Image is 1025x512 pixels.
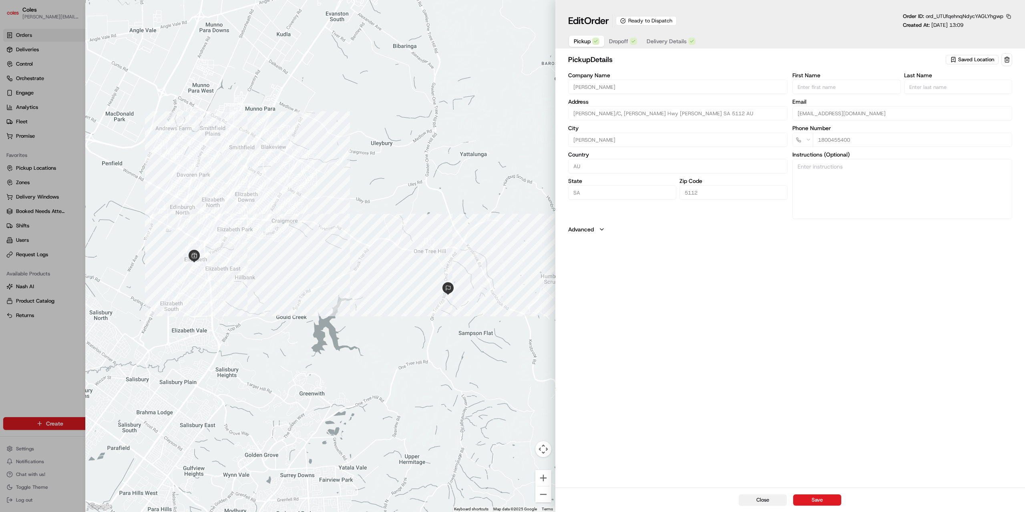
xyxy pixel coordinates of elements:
[21,51,144,60] input: Got a question? Start typing here...
[568,125,788,131] label: City
[903,13,1003,20] p: Order ID:
[931,22,963,28] span: [DATE] 13:09
[87,502,114,512] img: Google
[542,507,553,511] a: Terms (opens in new tab)
[568,152,788,157] label: Country
[793,494,841,506] button: Save
[8,116,14,123] div: 📗
[27,76,131,84] div: Start new chat
[679,178,788,184] label: Zip Code
[792,72,900,78] label: First Name
[568,225,1012,233] button: Advanced
[792,80,900,94] input: Enter first name
[616,16,677,26] div: Ready to Dispatch
[16,116,61,124] span: Knowledge Base
[568,14,609,27] h1: Edit
[568,133,788,147] input: Enter city
[679,185,788,200] input: Enter zip code
[64,112,132,127] a: 💻API Documentation
[8,8,24,24] img: Nash
[568,106,788,120] input: Philip Hwy, Elizabeth SA 5112, Australia
[8,32,146,44] p: Welcome 👋
[568,80,788,94] input: Enter company name
[568,99,788,104] label: Address
[454,506,488,512] button: Keyboard shortcuts
[568,185,676,200] input: Enter state
[958,56,994,63] span: Saved Location
[568,159,788,173] input: Enter country
[609,37,628,45] span: Dropoff
[8,76,22,90] img: 1736555255976-a54dd68f-1ca7-489b-9aae-adbdc363a1c4
[80,135,97,141] span: Pylon
[136,78,146,88] button: Start new chat
[813,133,1012,147] input: Enter phone number
[792,106,1012,120] input: Enter email
[792,125,1012,131] label: Phone Number
[568,72,788,78] label: Company Name
[535,441,551,457] button: Map camera controls
[584,14,609,27] span: Order
[76,116,129,124] span: API Documentation
[904,72,1012,78] label: Last Name
[574,37,591,45] span: Pickup
[792,152,1012,157] label: Instructions (Optional)
[56,135,97,141] a: Powered byPylon
[27,84,101,90] div: We're available if you need us!
[568,178,676,184] label: State
[904,80,1012,94] input: Enter last name
[87,502,114,512] a: Open this area in Google Maps (opens a new window)
[535,486,551,502] button: Zoom out
[568,54,944,65] h2: pickup Details
[739,494,787,506] button: Close
[647,37,687,45] span: Delivery Details
[68,116,74,123] div: 💻
[903,22,963,29] p: Created At:
[493,507,537,511] span: Map data ©2025 Google
[5,112,64,127] a: 📗Knowledge Base
[568,225,594,233] label: Advanced
[946,54,1000,65] button: Saved Location
[926,13,1003,20] span: ord_UTUfqehnqNdycYAGLYhgwp
[792,99,1012,104] label: Email
[535,470,551,486] button: Zoom in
